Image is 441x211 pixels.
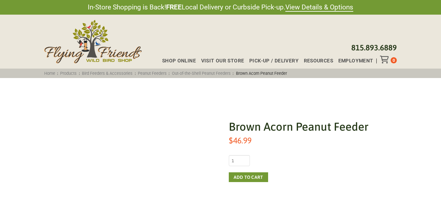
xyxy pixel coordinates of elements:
a: Peanut Feeders [136,71,169,76]
span: Employment [338,59,373,63]
a: Products [58,71,79,76]
span: Visit Our Store [201,59,244,63]
div: Toggle Off Canvas Content [380,56,391,63]
input: Product quantity [229,155,250,166]
a: Out-of-the-Shell Peanut Feeders [170,71,233,76]
h1: Brown Acorn Peanut Feeder [229,119,382,135]
a: Resources [299,59,333,63]
span: Shop Online [162,59,196,63]
img: Flying Friends Wild Bird Shop Logo [44,20,142,63]
a: 815.893.6889 [351,43,397,52]
a: Bird Feeders & Accessories [80,71,135,76]
span: 0 [393,58,395,63]
a: Visit Our Store [196,59,244,63]
span: $ [229,136,233,145]
strong: FREE [166,3,182,11]
a: View Details & Options [285,3,353,12]
span: Brown Acorn Peanut Feeder [234,71,289,76]
button: Add to cart [229,172,268,182]
span: In-Store Shopping is Back! Local Delivery or Curbside Pick-up. [88,3,353,12]
a: Shop Online [157,59,196,63]
bdi: 46.99 [229,136,252,145]
span: Pick-up / Delivery [249,59,299,63]
a: Home [42,71,57,76]
a: Employment [333,59,373,63]
span: : : : : : [42,71,289,76]
span: Resources [304,59,333,63]
a: Pick-up / Delivery [244,59,299,63]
